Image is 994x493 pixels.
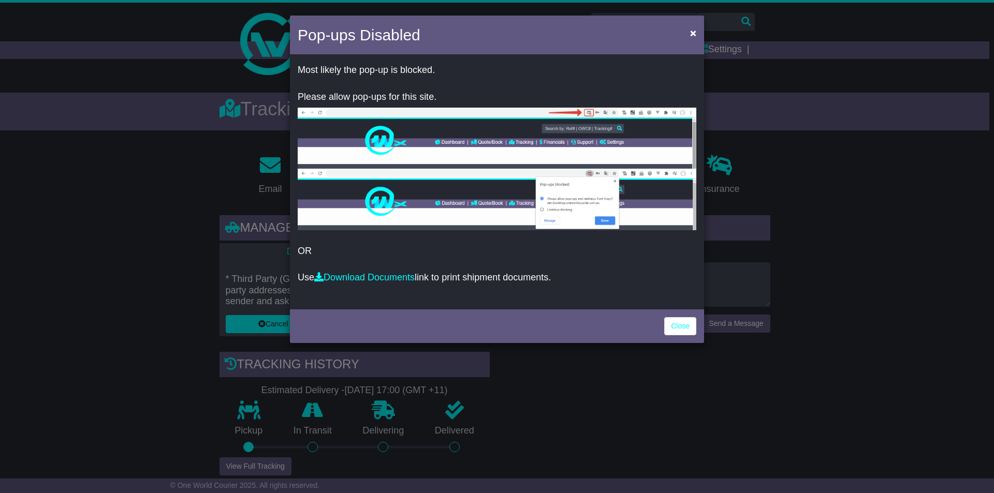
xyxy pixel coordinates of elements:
[690,27,696,39] span: ×
[314,272,415,282] a: Download Documents
[298,92,696,103] p: Please allow pop-ups for this site.
[298,23,420,47] h4: Pop-ups Disabled
[298,65,696,76] p: Most likely the pop-up is blocked.
[290,57,704,307] div: OR
[685,22,701,43] button: Close
[298,108,696,169] img: allow-popup-1.png
[664,317,696,335] a: Close
[298,169,696,230] img: allow-popup-2.png
[298,272,696,283] p: Use link to print shipment documents.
